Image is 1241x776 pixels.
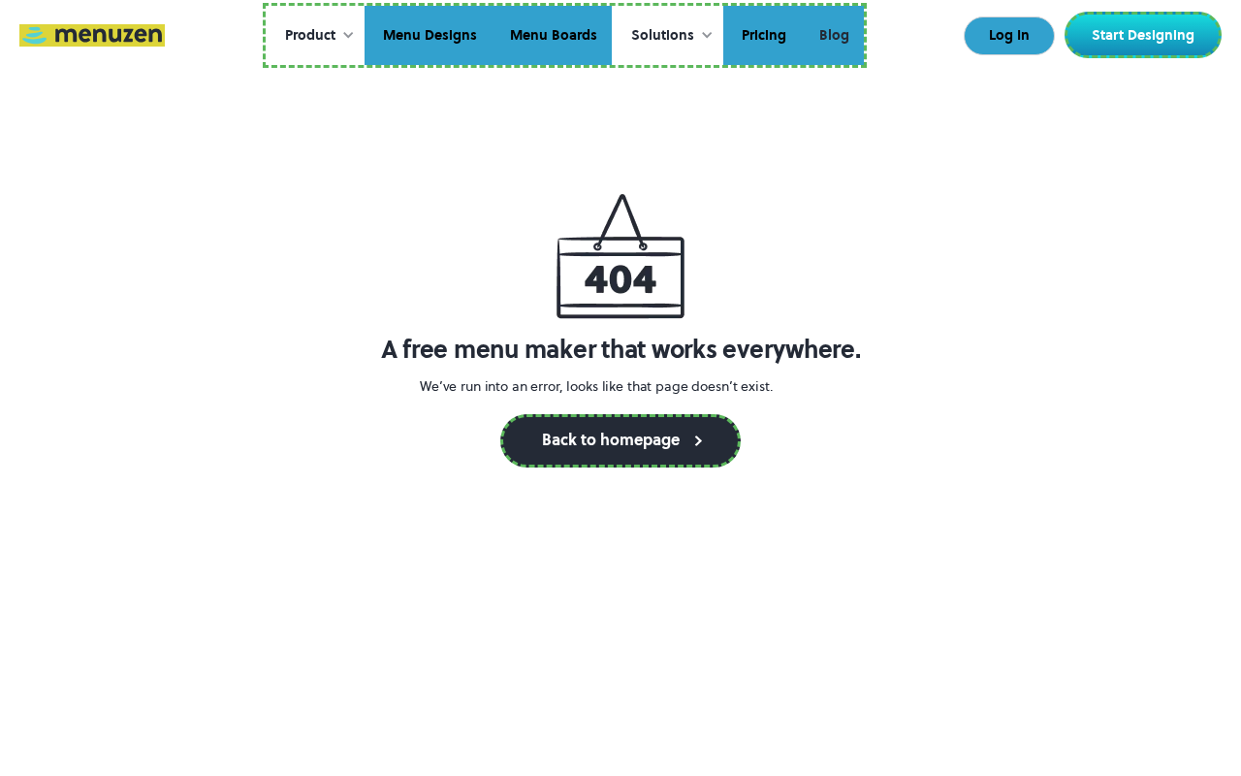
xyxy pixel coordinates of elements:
div: Solutions [631,25,694,47]
a: Start Designing [1065,12,1222,58]
p: We’ve run into an error, looks like that page doesn’t exist. [381,378,813,396]
a: Blog [801,6,864,66]
h1: A free menu maker that works everywhere. [381,337,861,364]
div: Product [285,25,335,47]
a: Menu Boards [492,6,612,66]
div: Back to homepage [542,432,680,447]
a: Back to homepage [500,414,741,468]
a: Log In [964,16,1055,55]
div: Product [266,6,365,66]
div: Solutions [612,6,723,66]
a: Pricing [723,6,801,66]
a: Menu Designs [365,6,492,66]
